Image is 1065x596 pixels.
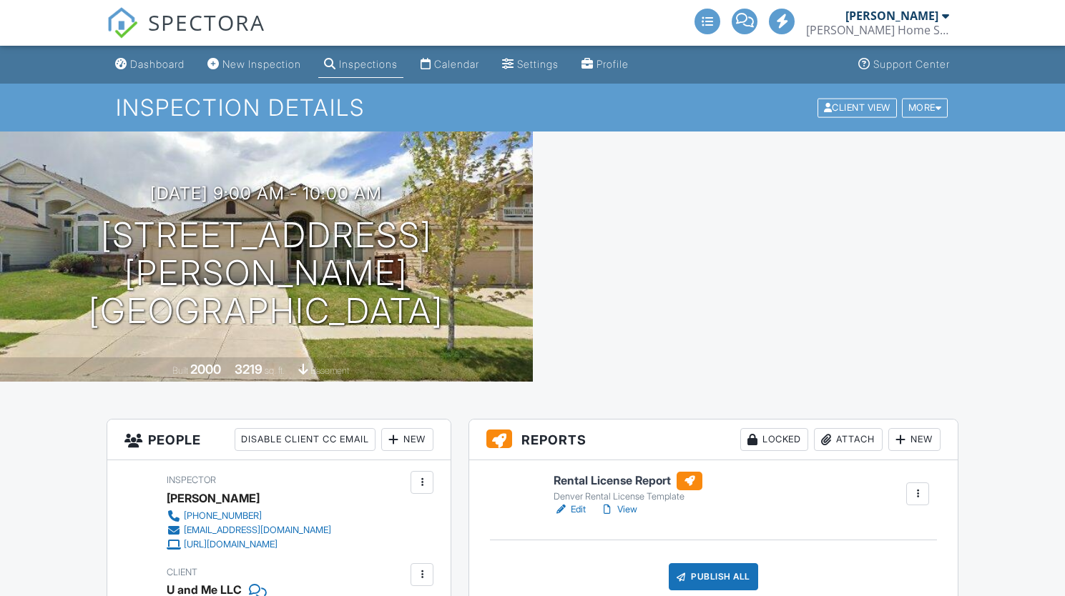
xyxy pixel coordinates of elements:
[902,98,948,117] div: More
[167,509,331,523] a: [PHONE_NUMBER]
[806,23,949,37] div: Scott Home Services, LLC
[167,537,331,552] a: [URL][DOMAIN_NAME]
[318,51,403,78] a: Inspections
[167,475,216,485] span: Inspector
[381,428,433,451] div: New
[190,362,221,377] div: 2000
[235,428,376,451] div: Disable Client CC Email
[818,98,897,117] div: Client View
[310,365,349,376] span: basement
[554,472,702,503] a: Rental License Report Denver Rental License Template
[148,7,265,37] span: SPECTORA
[576,51,634,78] a: Profile
[202,51,307,78] a: New Inspection
[107,419,451,460] h3: People
[265,365,285,376] span: sq. ft.
[740,428,808,451] div: Locked
[845,9,938,23] div: [PERSON_NAME]
[853,51,956,78] a: Support Center
[669,563,758,590] div: Publish All
[600,502,637,517] a: View
[150,184,382,203] h3: [DATE] 9:00 am - 10:00 am
[816,101,900,112] a: Client View
[873,58,950,70] div: Support Center
[814,428,883,451] div: Attach
[116,95,950,120] h1: Inspection Details
[469,419,958,460] h3: Reports
[222,58,301,70] div: New Inspection
[107,19,265,49] a: SPECTORA
[597,58,629,70] div: Profile
[167,567,197,577] span: Client
[434,58,479,70] div: Calendar
[107,7,138,39] img: The Best Home Inspection Software - Spectora
[415,51,485,78] a: Calendar
[130,58,185,70] div: Dashboard
[554,491,702,502] div: Denver Rental License Template
[167,487,260,509] div: [PERSON_NAME]
[554,472,702,490] h6: Rental License Report
[184,510,262,522] div: [PHONE_NUMBER]
[496,51,564,78] a: Settings
[23,217,510,329] h1: [STREET_ADDRESS][PERSON_NAME] [GEOGRAPHIC_DATA]
[172,365,188,376] span: Built
[184,539,278,550] div: [URL][DOMAIN_NAME]
[339,58,398,70] div: Inspections
[888,428,941,451] div: New
[517,58,559,70] div: Settings
[235,362,262,377] div: 3219
[554,502,586,517] a: Edit
[167,523,331,537] a: [EMAIL_ADDRESS][DOMAIN_NAME]
[184,525,331,536] div: [EMAIL_ADDRESS][DOMAIN_NAME]
[109,51,190,78] a: Dashboard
